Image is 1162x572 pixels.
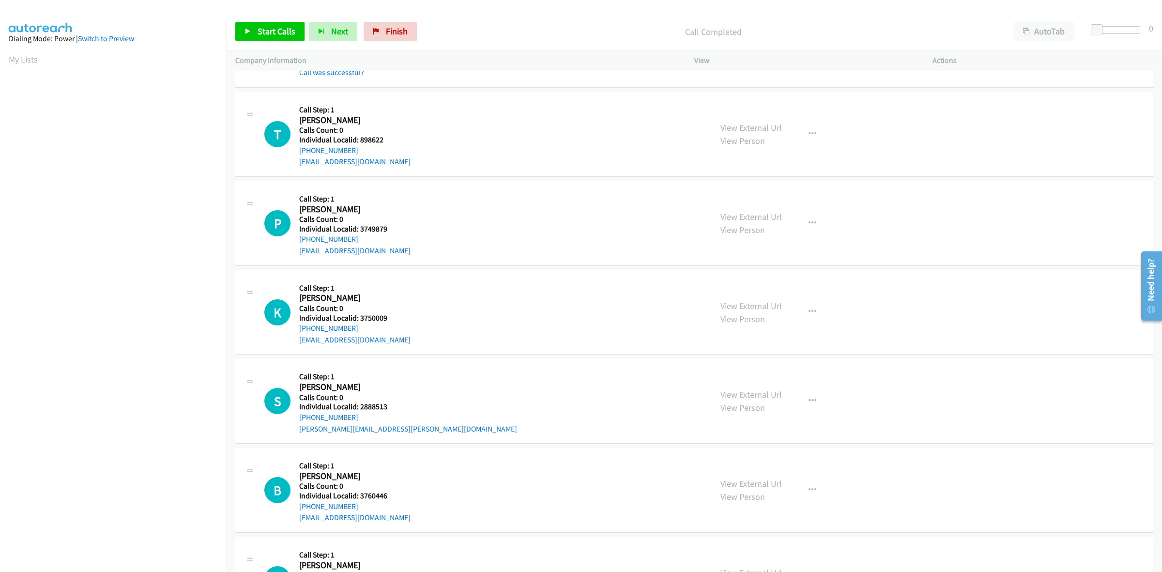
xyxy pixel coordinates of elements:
span: Finish [386,26,408,37]
div: The call is yet to be attempted [264,477,290,503]
h1: T [264,121,290,147]
h2: [PERSON_NAME] [299,293,399,304]
a: [PERSON_NAME][EMAIL_ADDRESS][PERSON_NAME][DOMAIN_NAME] [299,424,517,433]
a: [EMAIL_ADDRESS][DOMAIN_NAME] [299,513,411,522]
a: View Person [720,313,765,325]
a: View Person [720,491,765,502]
h5: Calls Count: 0 [299,215,411,224]
h2: [PERSON_NAME] [299,382,399,393]
a: View External Url [720,478,782,489]
h1: S [264,388,290,414]
h5: Call Step: 1 [299,550,411,560]
a: View External Url [720,122,782,133]
a: Call was successful? [299,68,364,77]
a: View Person [720,224,765,235]
p: View [694,55,915,66]
p: Company Information [235,55,677,66]
h5: Individual Localid: 2888513 [299,402,517,412]
div: 0 [1149,22,1153,35]
a: [EMAIL_ADDRESS][DOMAIN_NAME] [299,335,411,344]
h5: Call Step: 1 [299,283,411,293]
a: My Lists [9,54,38,65]
a: [EMAIL_ADDRESS][DOMAIN_NAME] [299,246,411,255]
a: View Person [720,135,765,146]
span: Start Calls [258,26,295,37]
iframe: Dialpad [9,75,227,535]
span: Next [331,26,348,37]
h5: Calls Count: 0 [299,481,411,491]
p: Actions [933,55,1153,66]
p: Call Completed [430,25,996,38]
h5: Individual Localid: 3750009 [299,313,411,323]
a: Start Calls [235,22,305,41]
h2: [PERSON_NAME] [299,471,399,482]
a: [EMAIL_ADDRESS][DOMAIN_NAME] [299,157,411,166]
h1: B [264,477,290,503]
a: [PHONE_NUMBER] [299,413,358,422]
h5: Calls Count: 0 [299,393,517,402]
a: Finish [364,22,417,41]
h5: Individual Localid: 3749879 [299,224,411,234]
h5: Calls Count: 0 [299,125,411,135]
h5: Call Step: 1 [299,194,411,204]
a: [PHONE_NUMBER] [299,146,358,155]
h5: Call Step: 1 [299,461,411,471]
h2: [PERSON_NAME] [299,115,399,126]
h2: [PERSON_NAME] [299,560,399,571]
a: [PHONE_NUMBER] [299,324,358,333]
a: View Person [720,402,765,413]
a: [PHONE_NUMBER] [299,502,358,511]
div: The call is yet to be attempted [264,210,290,236]
h1: P [264,210,290,236]
h5: Individual Localid: 898622 [299,135,411,145]
h5: Call Step: 1 [299,372,517,382]
h5: Calls Count: 0 [299,304,411,313]
a: View External Url [720,300,782,311]
h2: [PERSON_NAME] [299,204,399,215]
a: [PHONE_NUMBER] [299,234,358,244]
h1: K [264,299,290,325]
iframe: Resource Center [1134,247,1162,325]
a: View External Url [720,211,782,222]
div: The call is yet to be attempted [264,388,290,414]
button: Next [309,22,357,41]
button: AutoTab [1014,22,1074,41]
div: Dialing Mode: Power | [9,33,218,45]
h5: Individual Localid: 3760446 [299,491,411,501]
h5: Call Step: 1 [299,105,411,115]
a: Switch to Preview [78,34,134,43]
a: View External Url [720,389,782,400]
